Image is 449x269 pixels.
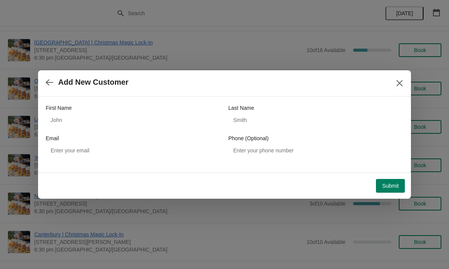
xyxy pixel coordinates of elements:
label: Email [46,134,59,142]
input: Enter your phone number [228,144,403,157]
label: Last Name [228,104,254,112]
button: Submit [376,179,405,193]
label: First Name [46,104,72,112]
input: Enter your email [46,144,221,157]
input: John [46,113,221,127]
input: Smith [228,113,403,127]
h2: Add New Customer [58,78,128,87]
label: Phone (Optional) [228,134,269,142]
span: Submit [382,183,399,189]
button: Close [393,76,406,90]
